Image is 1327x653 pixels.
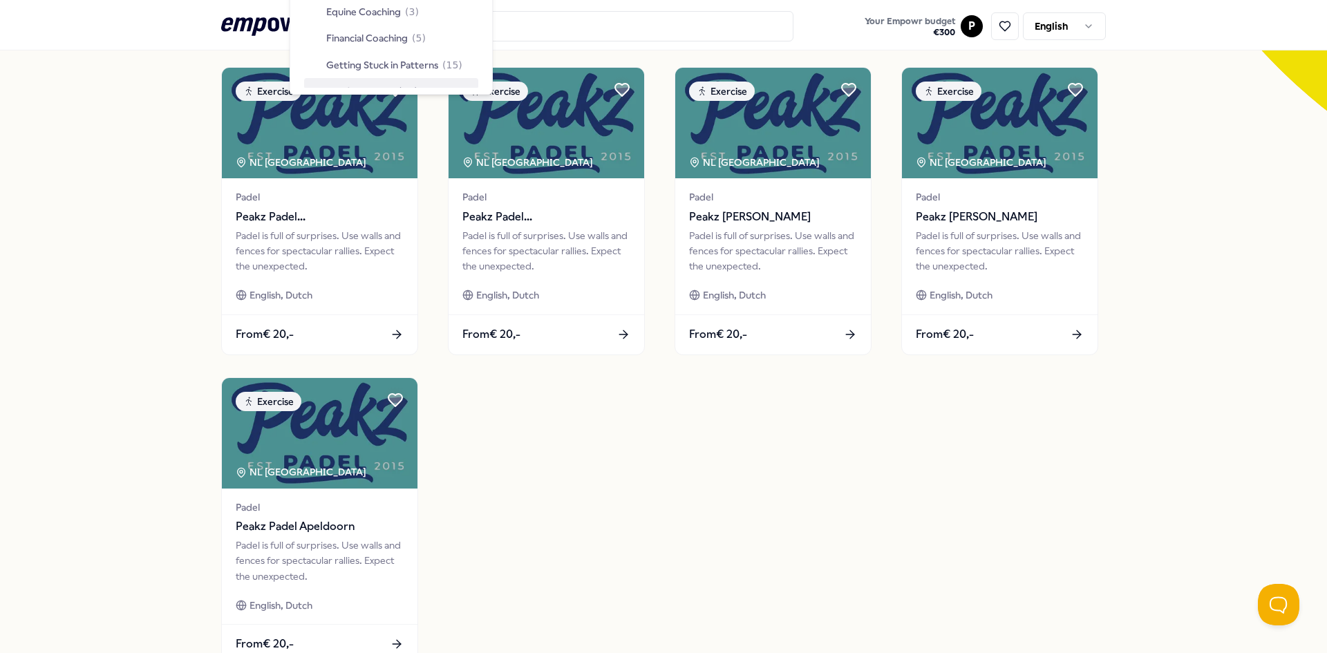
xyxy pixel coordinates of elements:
span: English, Dutch [703,287,766,303]
a: package imageExerciseNL [GEOGRAPHIC_DATA] PadelPeakz [PERSON_NAME]Padel is full of surprises. Use... [901,67,1098,354]
span: From € 20,- [916,325,974,343]
span: Your Empowr budget [865,16,955,27]
div: Padel is full of surprises. Use walls and fences for spectacular rallies. Expect the unexpected. [236,538,404,584]
span: Equine Coaching [326,4,401,19]
span: From € 20,- [236,635,294,653]
span: Padel [916,189,1084,205]
div: NL [GEOGRAPHIC_DATA] [916,155,1048,170]
span: ( 10 ) [398,84,418,99]
span: Peakz Padel [GEOGRAPHIC_DATA] [462,208,630,226]
span: ( 3 ) [405,4,419,19]
img: package image [449,68,644,178]
div: Exercise [462,82,528,101]
div: Padel is full of surprises. Use walls and fences for spectacular rallies. Expect the unexpected. [916,228,1084,274]
div: NL [GEOGRAPHIC_DATA] [236,155,368,170]
img: package image [675,68,871,178]
button: Your Empowr budget€300 [862,13,958,41]
div: NL [GEOGRAPHIC_DATA] [689,155,822,170]
div: Exercise [689,82,755,101]
span: Getting Stuck in Patterns [326,57,438,73]
span: Padel [462,189,630,205]
img: package image [222,378,417,489]
span: € 300 [865,27,955,38]
span: ( 5 ) [412,30,426,46]
div: Padel is full of surprises. Use walls and fences for spectacular rallies. Expect the unexpected. [236,228,404,274]
span: From € 20,- [689,325,747,343]
div: NL [GEOGRAPHIC_DATA] [236,464,368,480]
span: Financial Coaching [326,30,408,46]
span: Peakz [PERSON_NAME] [916,208,1084,226]
span: English, Dutch [930,287,992,303]
span: English, Dutch [250,598,312,613]
div: Padel is full of surprises. Use walls and fences for spectacular rallies. Expect the unexpected. [462,228,630,274]
span: Peakz [PERSON_NAME] [689,208,857,226]
span: Padel [236,500,404,515]
span: Peakz Padel [GEOGRAPHIC_DATA] [236,208,404,226]
input: Search for products, categories or subcategories [379,11,793,41]
span: English, Dutch [476,287,539,303]
div: Exercise [916,82,981,101]
span: Grief Coaching [326,84,394,99]
a: package imageExerciseNL [GEOGRAPHIC_DATA] PadelPeakz [PERSON_NAME]Padel is full of surprises. Use... [675,67,872,354]
button: P [961,15,983,37]
span: Peakz Padel Apeldoorn [236,518,404,536]
iframe: Help Scout Beacon - Open [1258,584,1299,625]
a: Your Empowr budget€300 [859,12,961,41]
img: package image [222,68,417,178]
span: Padel [236,189,404,205]
a: package imageExerciseNL [GEOGRAPHIC_DATA] PadelPeakz Padel [GEOGRAPHIC_DATA]Padel is full of surp... [448,67,645,354]
span: From € 20,- [462,325,520,343]
img: package image [902,68,1098,178]
div: Padel is full of surprises. Use walls and fences for spectacular rallies. Expect the unexpected. [689,228,857,274]
div: NL [GEOGRAPHIC_DATA] [462,155,595,170]
span: Padel [689,189,857,205]
span: ( 15 ) [442,57,462,73]
a: package imageExerciseNL [GEOGRAPHIC_DATA] PadelPeakz Padel [GEOGRAPHIC_DATA]Padel is full of surp... [221,67,418,354]
div: Exercise [236,392,301,411]
span: English, Dutch [250,287,312,303]
span: From € 20,- [236,325,294,343]
div: Exercise [236,82,301,101]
